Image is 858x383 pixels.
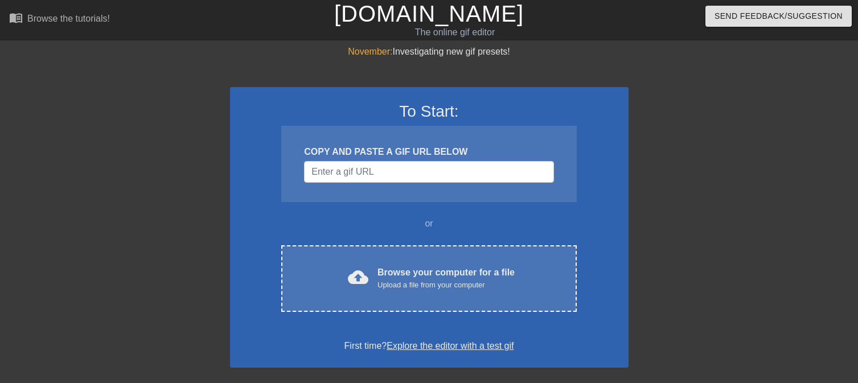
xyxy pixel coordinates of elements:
div: First time? [245,339,614,353]
a: Browse the tutorials! [9,11,110,28]
input: Username [304,161,553,183]
div: Browse your computer for a file [377,266,515,291]
span: menu_book [9,11,23,24]
div: COPY AND PASTE A GIF URL BELOW [304,145,553,159]
button: Send Feedback/Suggestion [705,6,852,27]
a: [DOMAIN_NAME] [334,1,524,26]
a: Explore the editor with a test gif [387,341,514,351]
div: Upload a file from your computer [377,279,515,291]
div: The online gif editor [292,26,618,39]
span: cloud_upload [348,267,368,287]
span: November: [348,47,392,56]
h3: To Start: [245,102,614,121]
span: Send Feedback/Suggestion [715,9,843,23]
div: Browse the tutorials! [27,14,110,23]
div: or [260,217,599,230]
div: Investigating new gif presets! [230,45,629,59]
